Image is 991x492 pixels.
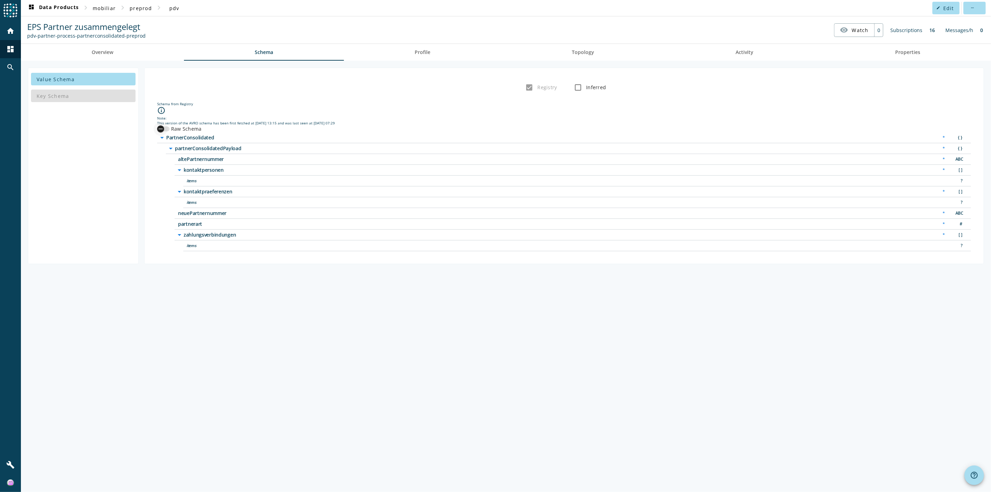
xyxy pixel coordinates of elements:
[178,211,352,216] span: /partnerConsolidatedPayload/neuePartnernummer
[158,133,166,142] i: arrow_drop_down
[6,63,15,71] mat-icon: search
[157,116,971,121] div: Note:
[952,156,966,163] div: String
[187,243,361,248] span: /partnerConsolidatedPayload/zahlungsverbindungen/items
[27,32,146,39] div: Kafka Topic: pdv-partner-process-partnerconsolidated-preprod
[952,231,966,239] div: Array
[3,3,17,17] img: spoud-logo.svg
[155,3,163,12] mat-icon: chevron_right
[163,2,185,14] button: pdv
[970,471,978,479] mat-icon: help_outline
[157,121,971,125] div: This version of the AVRO schema has been first fetched at [DATE] 13:15 and was last seen at [DATE...
[7,479,14,486] img: ce950ecd0e1bab489e5942bdff878568
[970,6,974,10] mat-icon: more_horiz
[175,166,184,174] i: arrow_drop_down
[835,24,874,36] button: Watch
[175,146,349,151] span: /partnerConsolidatedPayload
[82,3,90,12] mat-icon: chevron_right
[27,4,79,12] span: Data Products
[585,84,606,91] label: Inferred
[169,5,179,11] span: pdv
[167,144,175,153] i: arrow_drop_down
[166,135,340,140] span: /
[939,231,948,239] div: Required
[6,45,15,53] mat-icon: dashboard
[939,145,948,152] div: Required
[255,50,273,55] span: Schema
[572,50,594,55] span: Topology
[874,24,883,37] div: 0
[175,231,184,239] i: arrow_drop_down
[175,187,184,196] i: arrow_drop_down
[93,5,116,11] span: mobiliar
[37,76,75,83] span: Value Schema
[736,50,754,55] span: Activity
[31,73,136,85] button: Value Schema
[939,134,948,141] div: Required
[937,6,940,10] mat-icon: edit
[952,188,966,195] div: Array
[939,210,948,217] div: Required
[6,461,15,469] mat-icon: build
[184,232,358,237] span: /partnerConsolidatedPayload/zahlungsverbindungen
[939,156,948,163] div: Required
[27,21,140,32] span: EPS Partner zusammengelegt
[415,50,430,55] span: Profile
[130,5,152,11] span: preprod
[157,101,971,106] div: Schema from Registry
[942,23,977,37] div: Messages/h
[943,5,954,11] span: Edit
[852,24,869,36] span: Watch
[178,222,352,226] span: /partnerConsolidatedPayload/partnerart
[952,199,966,206] div: Unknown
[952,221,966,228] div: Number
[977,23,986,37] div: 0
[840,26,848,34] mat-icon: visibility
[90,2,118,14] button: mobiliar
[887,23,926,37] div: Subscriptions
[6,27,15,35] mat-icon: home
[184,168,358,172] span: /partnerConsolidatedPayload/kontaktpersonen
[92,50,113,55] span: Overview
[187,200,361,205] span: /partnerConsolidatedPayload/kontaktpraeferenzen/items
[939,167,948,174] div: Required
[118,3,127,12] mat-icon: chevron_right
[27,4,36,12] mat-icon: dashboard
[939,221,948,228] div: Required
[952,167,966,174] div: Array
[926,23,938,37] div: 16
[187,178,361,183] span: /partnerConsolidatedPayload/kontaktpersonen/items
[127,2,155,14] button: preprod
[952,134,966,141] div: Object
[952,242,966,249] div: Unknown
[932,2,960,14] button: Edit
[939,188,948,195] div: Required
[170,125,202,132] label: Raw Schema
[24,2,82,14] button: Data Products
[952,177,966,185] div: Unknown
[157,106,166,115] i: info_outline
[184,189,358,194] span: /partnerConsolidatedPayload/kontaktpraeferenzen
[952,145,966,152] div: Object
[895,50,920,55] span: Properties
[952,210,966,217] div: String
[178,157,352,162] span: /partnerConsolidatedPayload/altePartnernummer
